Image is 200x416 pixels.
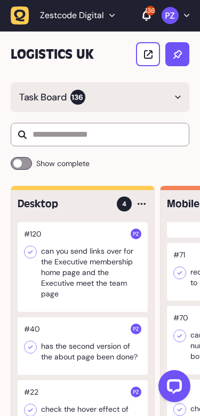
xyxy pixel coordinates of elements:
img: Paris Zisis [131,387,141,397]
div: 136 [146,6,155,15]
img: Paris Zisis [131,324,141,334]
button: Zestcode Digital [11,6,121,25]
img: Paris Zisis [131,229,141,239]
h2: LOGISTICS UK [11,46,102,63]
span: Zestcode Digital [40,10,104,21]
span: 136 [70,90,85,105]
div: Task Board [19,90,66,105]
img: Paris Zisis [162,7,179,24]
span: Show complete [36,157,90,170]
h4: Desktop [18,197,109,211]
span: 4 [122,199,126,209]
iframe: LiveChat chat widget [150,366,195,411]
